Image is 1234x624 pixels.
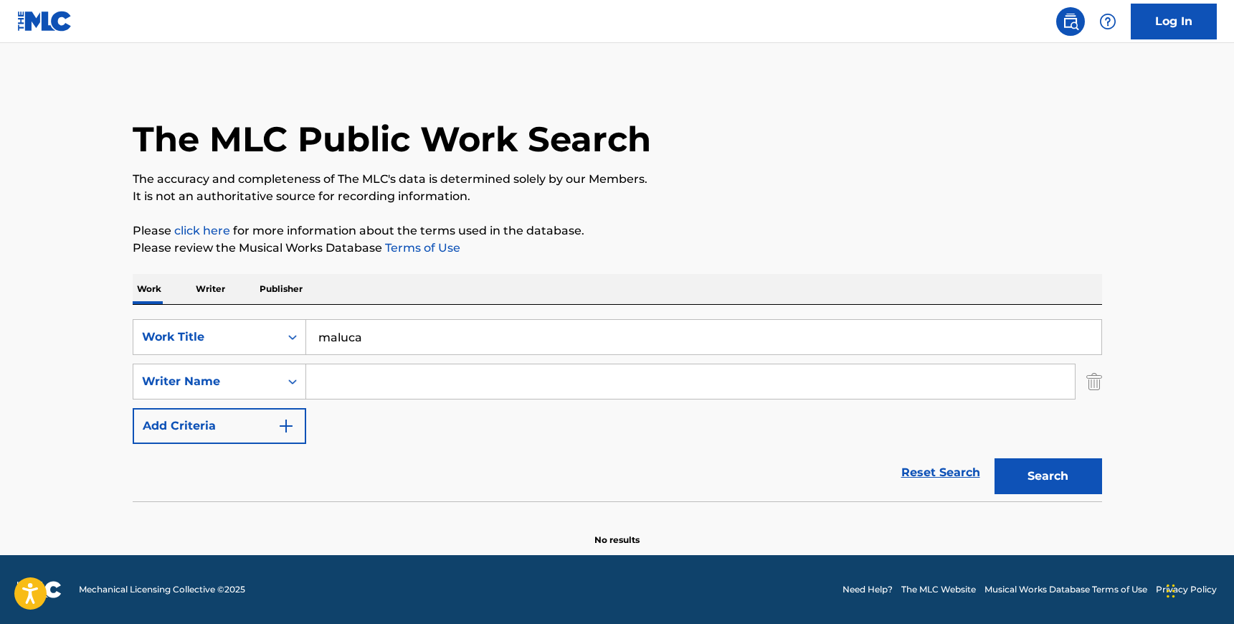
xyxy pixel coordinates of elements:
img: logo [17,581,62,598]
p: The accuracy and completeness of The MLC's data is determined solely by our Members. [133,171,1102,188]
p: Please for more information about the terms used in the database. [133,222,1102,240]
div: Drag [1167,569,1175,613]
a: click here [174,224,230,237]
p: Please review the Musical Works Database [133,240,1102,257]
p: It is not an authoritative source for recording information. [133,188,1102,205]
p: Publisher [255,274,307,304]
div: Work Title [142,328,271,346]
a: Privacy Policy [1156,583,1217,596]
iframe: Chat Widget [1162,555,1234,624]
a: Terms of Use [382,241,460,255]
a: Musical Works Database Terms of Use [984,583,1147,596]
button: Add Criteria [133,408,306,444]
a: Need Help? [843,583,893,596]
a: Public Search [1056,7,1085,36]
div: Writer Name [142,373,271,390]
form: Search Form [133,319,1102,501]
div: Help [1093,7,1122,36]
img: Delete Criterion [1086,364,1102,400]
img: 9d2ae6d4665cec9f34b9.svg [277,417,295,435]
img: search [1062,13,1079,30]
a: Log In [1131,4,1217,39]
img: help [1099,13,1116,30]
p: No results [594,516,640,547]
a: The MLC Website [901,583,976,596]
p: Work [133,274,166,304]
button: Search [995,458,1102,494]
img: MLC Logo [17,11,72,32]
span: Mechanical Licensing Collective © 2025 [79,583,245,596]
p: Writer [191,274,229,304]
h1: The MLC Public Work Search [133,118,651,161]
a: Reset Search [894,457,987,488]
